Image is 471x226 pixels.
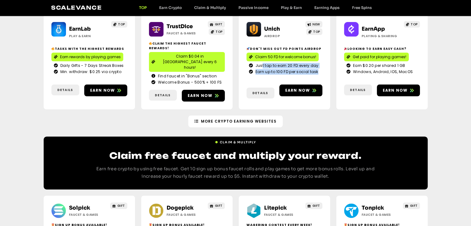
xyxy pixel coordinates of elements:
a: Earning Apps [308,5,346,10]
a: Scalevance [51,4,102,11]
span: Earn rewards by playing games [60,54,121,60]
a: TOP [306,28,322,35]
a: Details [246,88,274,98]
a: More Crypto Earning Websites [188,115,283,127]
span: Earn now [90,88,115,93]
a: Claim & Multiply [188,5,232,10]
a: Claim $0.04 in [GEOGRAPHIC_DATA] every 6 hours! [149,52,225,72]
a: Tonpick [362,205,384,211]
span: Earn now [285,88,310,93]
span: Claim 50 FD for welcome bonus! [255,54,316,60]
span: Earn now [188,93,213,98]
h2: Faucet & Games [167,212,205,217]
a: Solpick [69,205,90,211]
img: 🎉 [344,47,347,50]
span: TOP [118,22,125,27]
a: Earn now [182,90,225,102]
h2: Tasks with the highest rewards [51,46,127,51]
span: Just tap to earn 20 FD every day [254,63,319,68]
span: Windows, Android, IOS, MacOS [351,69,413,75]
span: Daily Gifts - 7 Days Streak Boxes [59,63,124,68]
span: GIFT [410,203,418,208]
a: Earn Crypto [153,5,188,10]
a: EarnApp [362,26,385,32]
a: Play & Earn [274,5,308,10]
h2: Don't miss out Fd points airdrop [246,46,322,51]
span: Details [155,93,171,98]
a: NEW [305,21,322,28]
a: Details [149,90,177,101]
img: 🔥 [51,47,55,50]
a: Earn now [84,85,127,96]
a: Passive Income [232,5,274,10]
a: GIFT [110,202,127,209]
h2: Faucet & Games [264,212,303,217]
a: GIFT [208,21,225,28]
img: 🔥 [149,42,152,45]
span: GIFT [215,203,223,208]
a: Earn now [279,85,322,96]
span: Find faucet in "Bonus" section [156,73,217,79]
h2: Airdrop [264,34,303,38]
h2: Faucet & Games [362,212,400,217]
a: GIFT [403,202,420,209]
a: Dogepick [167,205,194,211]
span: Details [252,91,268,95]
a: EarnLab [69,26,91,32]
span: Details [57,88,73,92]
span: More Crypto Earning Websites [201,119,277,124]
span: Claim $0.04 in [GEOGRAPHIC_DATA] every 6 hours! [158,54,222,70]
span: Claim & Multiply [220,140,256,145]
span: GIFT [312,203,320,208]
span: Earn now [383,88,408,93]
h2: Faucet & Games [167,31,205,36]
span: Min. withdraw: $0.25 via crypto [59,69,121,75]
a: Earn rewards by playing games [51,53,123,61]
a: GIFT [208,202,225,209]
a: TrustDice [167,23,193,30]
span: Get paid for playing games! [353,54,406,60]
span: Earn $0.20 per shared 1 GB [351,63,405,68]
h2: Claim free faucet and multiply your reward. [87,150,384,162]
a: TOP [133,5,153,10]
a: Litepick [264,205,287,211]
span: Details [350,88,366,92]
h2: Playing & Sharing [362,34,400,38]
a: Unich [264,26,280,32]
span: Welcome Bonus - 500% + 100 FS [156,80,222,85]
span: TOP [313,29,320,34]
span: TOP [216,29,223,34]
h2: Faucet & Games [69,212,108,217]
h2: Looking to Earn Easy Cash? [344,46,420,51]
a: GIFT [305,202,322,209]
h2: Claim the highest faucet rewards! [149,41,225,50]
h2: Play & Earn [69,34,108,38]
a: TOP [111,21,127,28]
span: NEW [312,22,320,27]
a: Get paid for playing games! [344,53,409,61]
a: Claim 50 FD for welcome bonus! [246,53,319,61]
a: Claim & Multiply [215,137,256,145]
p: Earn free crypto by using free faucet. Get 10 sign up bonus faucet rolls and play games to get mo... [87,165,384,180]
span: TOP [411,22,418,27]
a: TOP [209,28,225,35]
a: Details [51,85,79,95]
a: Free Spins [346,5,378,10]
span: Earn up to 100 FD per social task [254,69,318,75]
span: GIFT [215,22,223,27]
a: TOP [404,21,420,28]
a: Earn now [377,85,420,96]
img: 🚀 [246,47,250,50]
a: Details [344,85,372,95]
nav: Menu [133,5,378,10]
span: GIFT [117,203,125,208]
